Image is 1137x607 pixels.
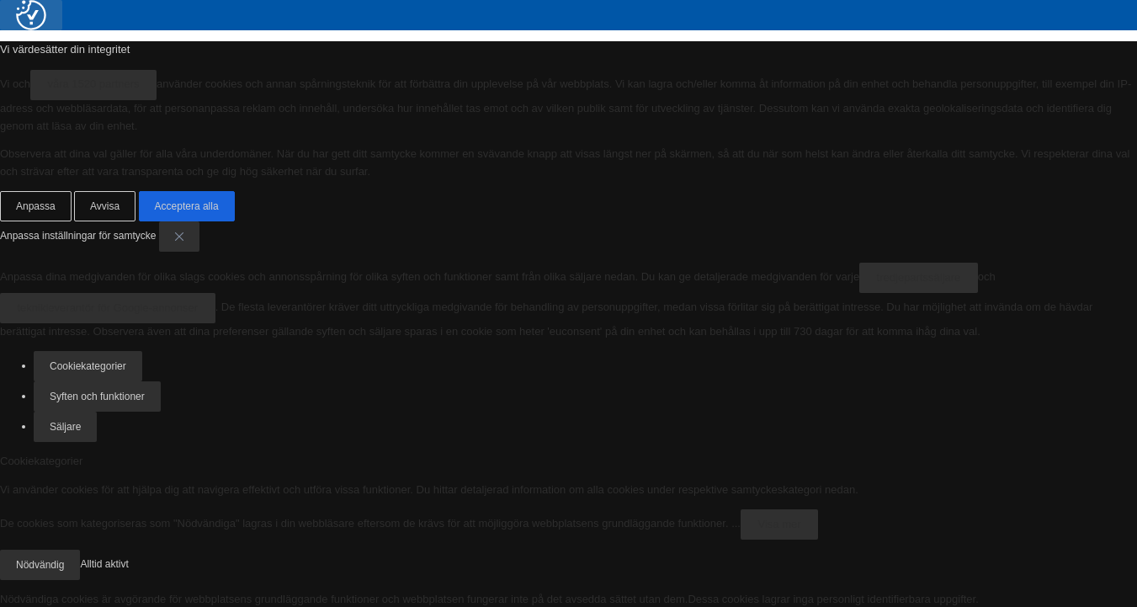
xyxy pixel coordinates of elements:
img: Close [175,232,183,241]
button: våra 1520 partners [30,70,157,100]
button: Syften och funktioner [34,381,161,412]
button: Säljare [34,412,97,442]
button: Cookiekategorier [34,351,142,381]
button: Visa mer [741,509,818,540]
button: Avvisa [74,191,135,221]
span: Alltid aktivt [80,559,128,571]
button: tredjepartssäljare [859,263,978,293]
button: Acceptera alla [139,191,235,221]
button: Stänga [159,221,199,252]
